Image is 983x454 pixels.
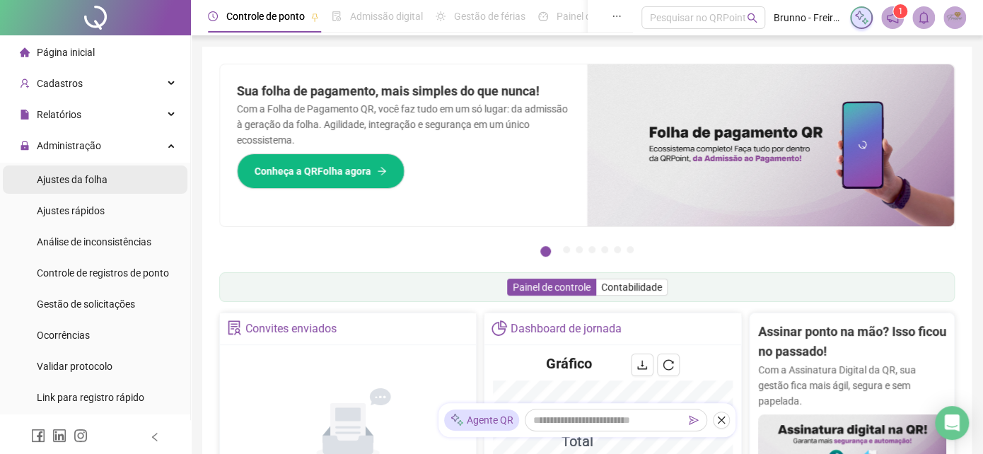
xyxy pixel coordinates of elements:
[513,281,591,293] span: Painel de controle
[612,11,622,21] span: ellipsis
[557,11,612,22] span: Painel do DP
[893,4,907,18] sup: 1
[20,78,30,88] span: user-add
[758,362,946,409] p: Com a Assinatura Digital da QR, sua gestão fica mais ágil, segura e sem papelada.
[37,361,112,372] span: Validar protocolo
[576,246,583,253] button: 3
[540,246,551,257] button: 1
[377,166,387,176] span: arrow-right
[450,413,464,428] img: sparkle-icon.fc2bf0ac1784a2077858766a79e2daf3.svg
[614,246,621,253] button: 6
[310,13,319,21] span: pushpin
[237,81,570,101] h2: Sua folha de pagamento, mais simples do que nunca!
[350,11,423,22] span: Admissão digital
[208,11,218,21] span: clock-circle
[226,11,305,22] span: Controle de ponto
[37,298,135,310] span: Gestão de solicitações
[454,11,525,22] span: Gestão de férias
[587,64,954,226] img: banner%2F8d14a306-6205-4263-8e5b-06e9a85ad873.png
[444,409,519,431] div: Agente QR
[601,281,662,293] span: Contabilidade
[636,359,648,371] span: download
[37,78,83,89] span: Cadastros
[150,432,160,442] span: left
[37,174,107,185] span: Ajustes da folha
[52,429,66,443] span: linkedin
[20,110,30,120] span: file
[854,10,869,25] img: sparkle-icon.fc2bf0ac1784a2077858766a79e2daf3.svg
[491,320,506,335] span: pie-chart
[237,101,570,148] p: Com a Folha de Pagamento QR, você faz tudo em um só lugar: da admissão à geração da folha. Agilid...
[37,392,144,403] span: Link para registro rápido
[511,317,622,341] div: Dashboard de jornada
[31,429,45,443] span: facebook
[774,10,842,25] span: Brunno - Freire Odontologia
[37,267,169,279] span: Controle de registros de ponto
[436,11,446,21] span: sun
[332,11,342,21] span: file-done
[20,47,30,57] span: home
[886,11,899,24] span: notification
[37,109,81,120] span: Relatórios
[601,246,608,253] button: 5
[563,246,570,253] button: 2
[917,11,930,24] span: bell
[663,359,674,371] span: reload
[898,6,903,16] span: 1
[20,141,30,151] span: lock
[237,153,405,189] button: Conheça a QRFolha agora
[747,13,757,23] span: search
[627,246,634,253] button: 7
[689,415,699,425] span: send
[588,246,595,253] button: 4
[37,330,90,341] span: Ocorrências
[546,354,592,373] h4: Gráfico
[37,47,95,58] span: Página inicial
[227,320,242,335] span: solution
[538,11,548,21] span: dashboard
[255,163,371,179] span: Conheça a QRFolha agora
[245,317,337,341] div: Convites enviados
[37,205,105,216] span: Ajustes rápidos
[37,140,101,151] span: Administração
[758,322,946,362] h2: Assinar ponto na mão? Isso ficou no passado!
[74,429,88,443] span: instagram
[716,415,726,425] span: close
[944,7,965,28] img: 21297
[935,406,969,440] div: Open Intercom Messenger
[37,236,151,248] span: Análise de inconsistências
